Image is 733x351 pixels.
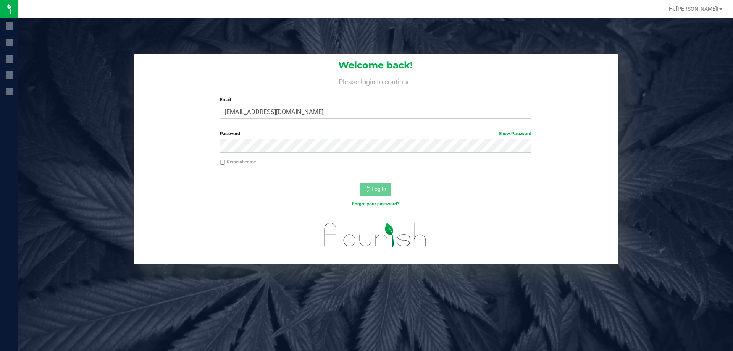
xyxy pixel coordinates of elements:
[220,160,225,165] input: Remember me
[220,159,256,165] label: Remember me
[220,96,531,103] label: Email
[134,76,618,86] h4: Please login to continue.
[315,215,436,254] img: flourish_logo.svg
[220,131,240,136] span: Password
[360,183,391,196] button: Log In
[371,186,386,192] span: Log In
[134,60,618,70] h1: Welcome back!
[499,131,531,136] a: Show Password
[352,201,399,207] a: Forgot your password?
[669,6,718,12] span: Hi, [PERSON_NAME]!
